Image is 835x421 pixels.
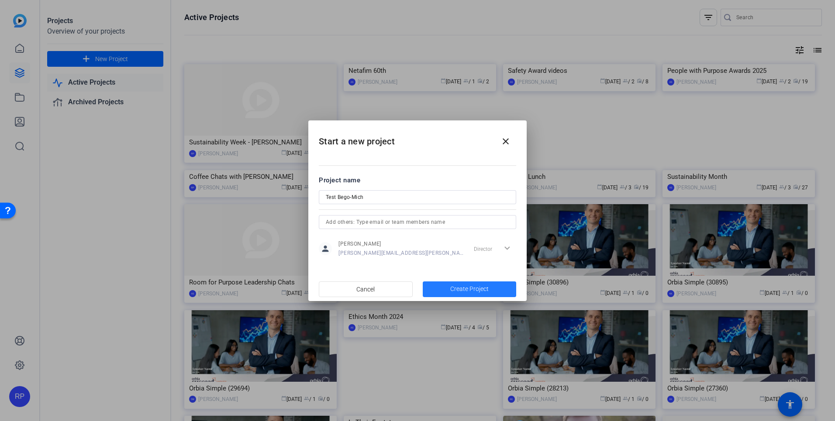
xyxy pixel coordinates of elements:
span: Cancel [356,281,375,298]
span: [PERSON_NAME][EMAIL_ADDRESS][PERSON_NAME][DOMAIN_NAME] [338,250,464,257]
h2: Start a new project [308,120,527,156]
div: Project name [319,175,516,185]
button: Create Project [423,281,517,297]
mat-icon: close [500,136,511,147]
span: Create Project [450,284,489,294]
mat-icon: person [319,242,332,255]
input: Add others: Type email or team members name [326,217,509,227]
input: Enter Project Name [326,192,509,202]
span: [PERSON_NAME] [338,240,464,247]
button: Cancel [319,281,413,297]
